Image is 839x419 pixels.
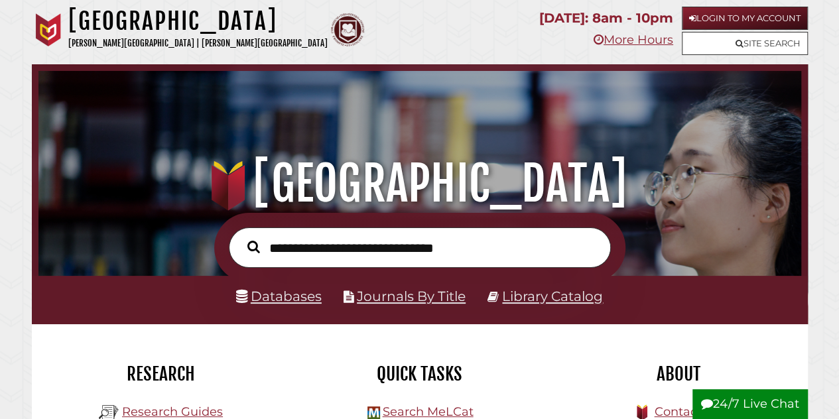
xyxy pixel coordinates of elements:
[50,154,788,213] h1: [GEOGRAPHIC_DATA]
[68,36,328,51] p: [PERSON_NAME][GEOGRAPHIC_DATA] | [PERSON_NAME][GEOGRAPHIC_DATA]
[236,288,322,304] a: Databases
[539,7,673,30] p: [DATE]: 8am - 10pm
[594,32,673,47] a: More Hours
[682,7,808,30] a: Login to My Account
[300,363,539,385] h2: Quick Tasks
[654,404,720,419] a: Contact Us
[68,7,328,36] h1: [GEOGRAPHIC_DATA]
[382,404,473,419] a: Search MeLCat
[559,363,798,385] h2: About
[682,32,808,55] a: Site Search
[122,404,223,419] a: Research Guides
[357,288,466,304] a: Journals By Title
[502,288,603,304] a: Library Catalog
[331,13,364,46] img: Calvin Theological Seminary
[32,13,65,46] img: Calvin University
[42,363,281,385] h2: Research
[241,237,267,257] button: Search
[367,406,380,419] img: Hekman Library Logo
[247,240,260,253] i: Search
